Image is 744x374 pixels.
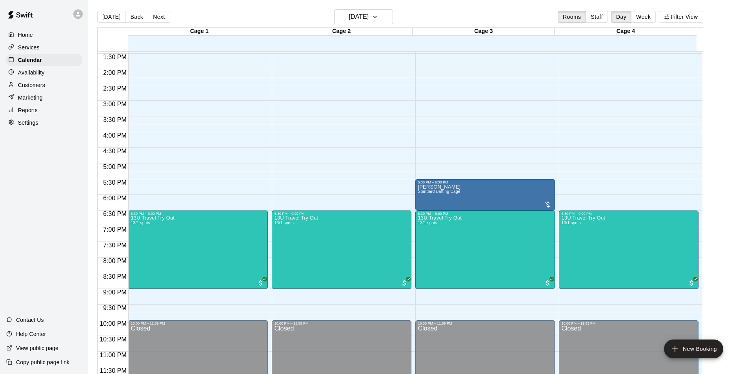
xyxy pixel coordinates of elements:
div: 10:00 PM – 11:59 PM [418,321,553,325]
button: Week [631,11,656,23]
button: [DATE] [97,11,126,23]
span: 3:00 PM [101,101,129,107]
span: 9:00 PM [101,289,129,296]
div: Cage 2 [270,28,412,35]
p: Marketing [18,94,43,102]
span: 13/1 spots filled [131,221,150,225]
p: Settings [18,119,38,127]
button: Next [148,11,170,23]
p: Reports [18,106,38,114]
a: Reports [6,104,82,116]
div: 6:30 PM – 9:00 PM [561,212,696,216]
p: Customers [18,81,45,89]
div: 10:00 PM – 11:59 PM [274,321,409,325]
button: Back [125,11,148,23]
span: All customers have paid [688,279,695,287]
span: 3:30 PM [101,116,129,123]
span: 4:00 PM [101,132,129,139]
button: [DATE] [334,9,393,24]
span: 11:00 PM [98,352,128,358]
span: 11:30 PM [98,367,128,374]
span: All customers have paid [257,279,265,287]
span: 6:30 PM [101,211,129,217]
button: Day [611,11,631,23]
a: Marketing [6,92,82,103]
span: 5:30 PM [101,179,129,186]
div: 6:30 PM – 9:00 PM [274,212,409,216]
div: 5:30 PM – 6:30 PM [418,180,553,184]
span: 7:30 PM [101,242,129,249]
a: Calendar [6,54,82,66]
p: Availability [18,69,45,76]
h6: [DATE] [349,11,369,22]
div: Cage 4 [555,28,697,35]
button: add [664,340,723,358]
div: 10:00 PM – 11:59 PM [561,321,696,325]
p: Copy public page link [16,358,69,366]
span: 13/1 spots filled [418,221,437,225]
p: Contact Us [16,316,44,324]
span: All customers have paid [400,279,408,287]
span: 2:30 PM [101,85,129,92]
p: Home [18,31,33,39]
span: 10:00 PM [98,320,128,327]
p: Calendar [18,56,42,64]
span: 1:30 PM [101,54,129,60]
span: 4:30 PM [101,148,129,154]
p: Services [18,44,40,51]
div: 6:30 PM – 9:00 PM: 13U Travel Try Out [128,211,268,289]
span: 2:00 PM [101,69,129,76]
a: Availability [6,67,82,78]
span: 13/1 spots filled [561,221,580,225]
div: Cage 1 [128,28,270,35]
span: 8:00 PM [101,258,129,264]
span: All customers have paid [544,279,552,287]
button: Rooms [558,11,586,23]
div: 6:30 PM – 9:00 PM: 13U Travel Try Out [415,211,555,289]
a: Services [6,42,82,53]
span: 5:00 PM [101,163,129,170]
span: Standard Batting Cage [418,189,460,194]
span: 10:30 PM [98,336,128,343]
div: 6:30 PM – 9:00 PM: 13U Travel Try Out [559,211,699,289]
div: 5:30 PM – 6:30 PM: Standard Batting Cage [415,179,555,211]
p: Help Center [16,330,46,338]
div: 6:30 PM – 9:00 PM [418,212,553,216]
span: 8:30 PM [101,273,129,280]
div: Cage 3 [413,28,555,35]
span: 9:30 PM [101,305,129,311]
a: Home [6,29,82,41]
span: 6:00 PM [101,195,129,202]
p: View public page [16,344,58,352]
div: 6:30 PM – 9:00 PM [131,212,266,216]
a: Settings [6,117,82,129]
div: 6:30 PM – 9:00 PM: 13U Travel Try Out [272,211,411,289]
span: 7:00 PM [101,226,129,233]
span: 13/1 spots filled [274,221,293,225]
button: Filter View [659,11,703,23]
button: Staff [586,11,608,23]
a: Customers [6,79,82,91]
div: 10:00 PM – 11:59 PM [131,321,266,325]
